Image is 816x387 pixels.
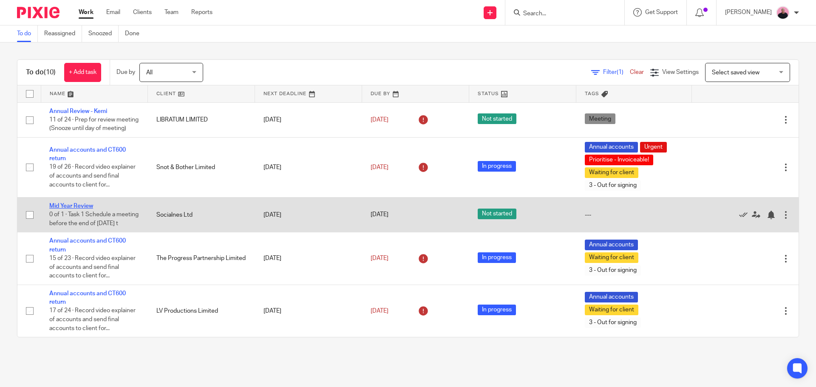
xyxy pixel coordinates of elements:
[630,69,644,75] a: Clear
[125,25,146,42] a: Done
[146,70,153,76] span: All
[49,291,126,305] a: Annual accounts and CT600 return
[585,211,683,219] div: ---
[585,240,638,250] span: Annual accounts
[88,25,119,42] a: Snoozed
[645,9,678,15] span: Get Support
[478,161,516,172] span: In progress
[640,142,667,153] span: Urgent
[49,212,139,227] span: 0 of 1 · Task 1 Schedule a meeting before the end of [DATE] t
[478,305,516,315] span: In progress
[371,164,388,170] span: [DATE]
[191,8,212,17] a: Reports
[255,137,362,197] td: [DATE]
[17,25,38,42] a: To do
[49,117,139,132] span: 11 of 24 · Prep for review meeting (Snooze until day of meeting)
[585,180,641,191] span: 3 - Out for signing
[585,167,638,178] span: Waiting for client
[49,147,126,161] a: Annual accounts and CT600 return
[478,209,516,219] span: Not started
[585,155,653,165] span: Prioritise - Invoiceable!
[148,285,255,337] td: LV Productions Limited
[17,7,59,18] img: Pixie
[44,69,56,76] span: (10)
[585,292,638,302] span: Annual accounts
[603,69,630,75] span: Filter
[478,113,516,124] span: Not started
[133,8,152,17] a: Clients
[371,212,388,218] span: [DATE]
[522,10,599,18] input: Search
[79,8,93,17] a: Work
[617,69,623,75] span: (1)
[662,69,699,75] span: View Settings
[106,8,120,17] a: Email
[712,70,759,76] span: Select saved view
[371,308,388,314] span: [DATE]
[49,203,93,209] a: Mid Year Review
[116,68,135,76] p: Due by
[585,113,615,124] span: Meeting
[776,6,790,20] img: Bio%20-%20Kemi%20.png
[49,164,136,188] span: 19 of 26 · Record video explainer of accounts and send final accounts to client for...
[148,102,255,137] td: LIBRATUM LIMITED
[148,197,255,232] td: Socialnes Ltd
[164,8,178,17] a: Team
[255,197,362,232] td: [DATE]
[585,305,638,315] span: Waiting for client
[585,265,641,276] span: 3 - Out for signing
[49,108,107,114] a: Annual Review - Kemi
[255,232,362,285] td: [DATE]
[585,91,599,96] span: Tags
[49,308,136,331] span: 17 of 24 · Record video explainer of accounts and send final accounts to client for...
[26,68,56,77] h1: To do
[255,285,362,337] td: [DATE]
[64,63,101,82] a: + Add task
[739,210,752,219] a: Mark as done
[371,117,388,123] span: [DATE]
[725,8,772,17] p: [PERSON_NAME]
[44,25,82,42] a: Reassigned
[585,142,638,153] span: Annual accounts
[148,232,255,285] td: The Progress Partnership Limited
[49,238,126,252] a: Annual accounts and CT600 return
[148,137,255,197] td: Snot & Bother Limited
[585,252,638,263] span: Waiting for client
[255,102,362,137] td: [DATE]
[478,252,516,263] span: In progress
[371,255,388,261] span: [DATE]
[585,317,641,328] span: 3 - Out for signing
[49,255,136,279] span: 15 of 23 · Record video explainer of accounts and send final accounts to client for...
